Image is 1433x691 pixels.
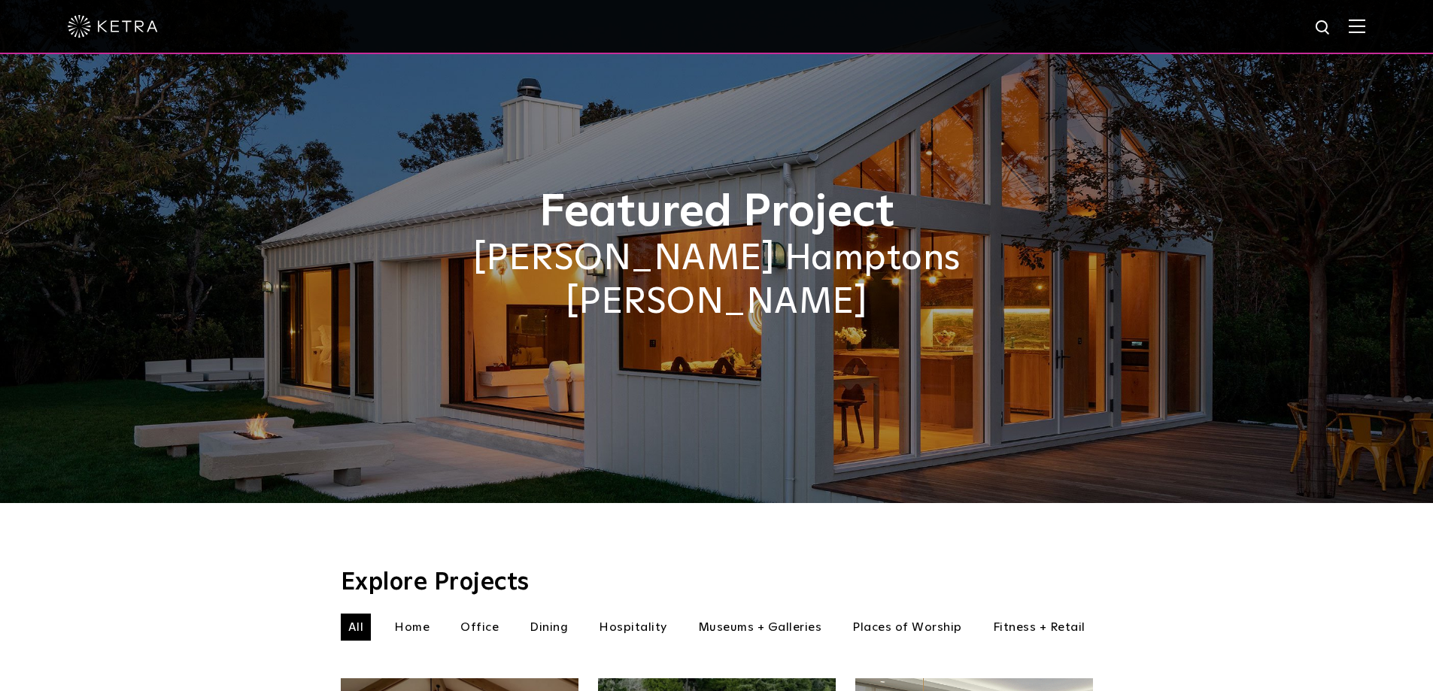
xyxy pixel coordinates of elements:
li: Home [387,614,437,641]
li: Dining [522,614,575,641]
img: search icon [1314,19,1333,38]
li: Hospitality [591,614,675,641]
h3: Explore Projects [341,571,1093,595]
img: ketra-logo-2019-white [68,15,158,38]
h2: [PERSON_NAME] Hamptons [PERSON_NAME] [341,238,1093,324]
h1: Featured Project [341,188,1093,238]
li: Office [453,614,506,641]
li: Places of Worship [845,614,970,641]
li: Fitness + Retail [985,614,1093,641]
img: Hamburger%20Nav.svg [1349,19,1365,33]
li: All [341,614,372,641]
li: Museums + Galleries [691,614,830,641]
